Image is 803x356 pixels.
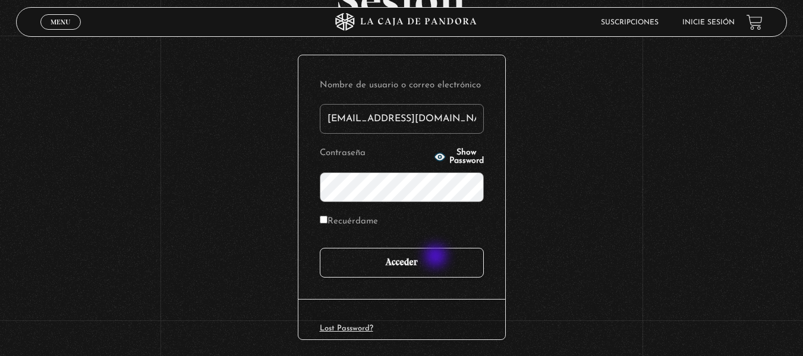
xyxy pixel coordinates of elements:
label: Contraseña [320,144,430,163]
span: Show Password [449,149,484,165]
a: View your shopping cart [747,14,763,30]
span: Cerrar [46,29,74,37]
button: Show Password [434,149,484,165]
label: Nombre de usuario o correo electrónico [320,77,484,95]
a: Lost Password? [320,325,373,332]
a: Inicie sesión [682,19,735,26]
input: Acceder [320,248,484,278]
a: Suscripciones [601,19,659,26]
span: Menu [51,18,70,26]
input: Recuérdame [320,216,328,223]
label: Recuérdame [320,213,378,231]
